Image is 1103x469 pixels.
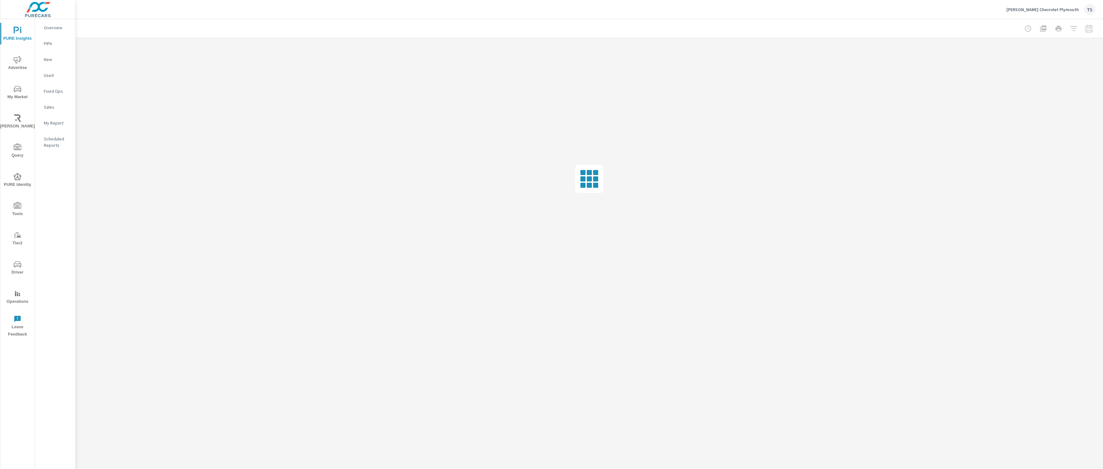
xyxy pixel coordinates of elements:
[35,86,75,96] div: Fixed Ops
[2,114,33,130] span: [PERSON_NAME]
[44,56,70,63] p: New
[2,56,33,71] span: Advertise
[2,27,33,42] span: PURE Insights
[44,120,70,126] p: My Report
[44,40,70,47] p: PIPA
[35,102,75,112] div: Sales
[35,39,75,48] div: PIPA
[44,24,70,31] p: Overview
[1084,4,1095,15] div: TS
[1006,7,1079,12] p: [PERSON_NAME] Chevrolet Plymouth
[35,118,75,128] div: My Report
[2,231,33,247] span: Tier2
[2,144,33,159] span: Query
[2,290,33,305] span: Operations
[35,23,75,32] div: Overview
[35,55,75,64] div: New
[44,104,70,110] p: Sales
[44,72,70,78] p: Used
[2,173,33,188] span: PURE Identity
[35,134,75,150] div: Scheduled Reports
[44,88,70,94] p: Fixed Ops
[35,71,75,80] div: Used
[2,315,33,338] span: Leave Feedback
[2,85,33,101] span: My Market
[44,136,70,148] p: Scheduled Reports
[2,261,33,276] span: Driver
[0,19,35,341] div: nav menu
[2,202,33,218] span: Tools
